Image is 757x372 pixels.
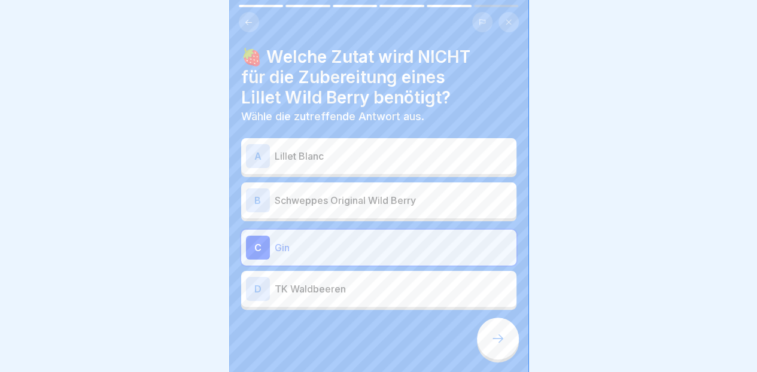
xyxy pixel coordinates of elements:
[275,193,512,208] p: Schweppes Original Wild Berry
[246,277,270,301] div: D
[275,282,512,296] p: TK Waldbeeren
[275,149,512,163] p: Lillet Blanc
[246,144,270,168] div: A
[241,47,516,108] h4: 🍓 Welche Zutat wird NICHT für die Zubereitung eines Lillet Wild Berry benötigt?
[275,240,512,255] p: Gin
[246,188,270,212] div: B
[241,110,516,123] p: Wähle die zutreffende Antwort aus.
[246,236,270,260] div: C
